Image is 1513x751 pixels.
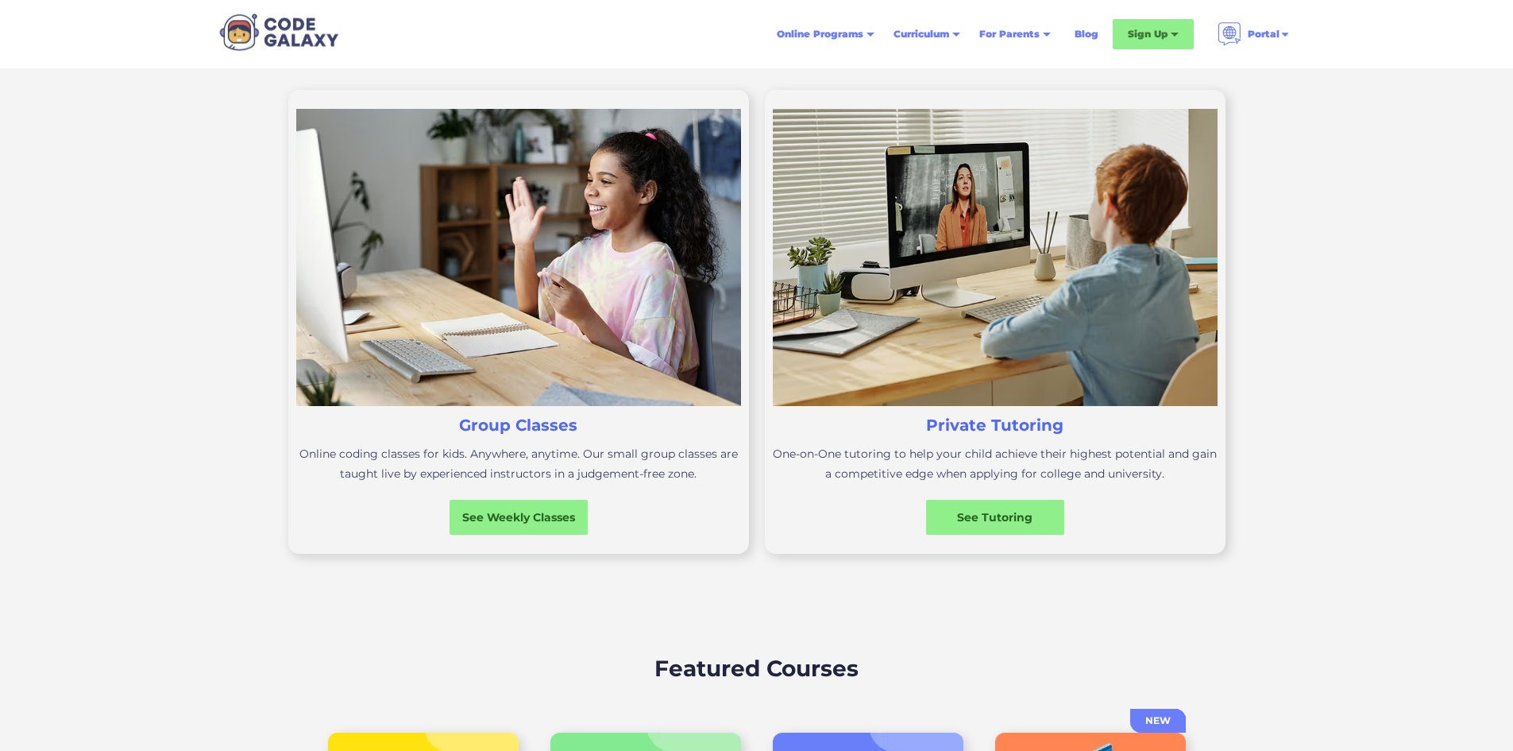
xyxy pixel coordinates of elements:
[777,26,863,42] div: Online Programs
[459,414,577,436] h3: Group Classes
[773,444,1218,484] p: One-on-One tutoring to help your child achieve their highest potential and gain a competitive edg...
[296,444,741,484] p: Online coding classes for kids. Anywhere, anytime. Our small group classes are taught live by exp...
[926,500,1064,535] a: See Tutoring
[654,652,859,685] h2: Featured Courses
[926,414,1063,436] h3: Private Tutoring
[1128,26,1168,42] div: Sign Up
[884,20,970,48] div: Curriculum
[970,20,1060,48] div: For Parents
[926,509,1064,525] div: See Tutoring
[450,509,588,525] div: See Weekly Classes
[1248,26,1279,42] div: Portal
[450,500,588,535] a: See Weekly Classes
[1113,19,1194,49] div: Sign Up
[767,20,884,48] div: Online Programs
[894,26,949,42] div: Curriculum
[1208,16,1300,52] div: Portal
[1130,713,1186,729] div: NEW
[979,26,1040,42] div: For Parents
[1065,20,1108,48] a: Blog
[1130,709,1186,733] a: NEW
